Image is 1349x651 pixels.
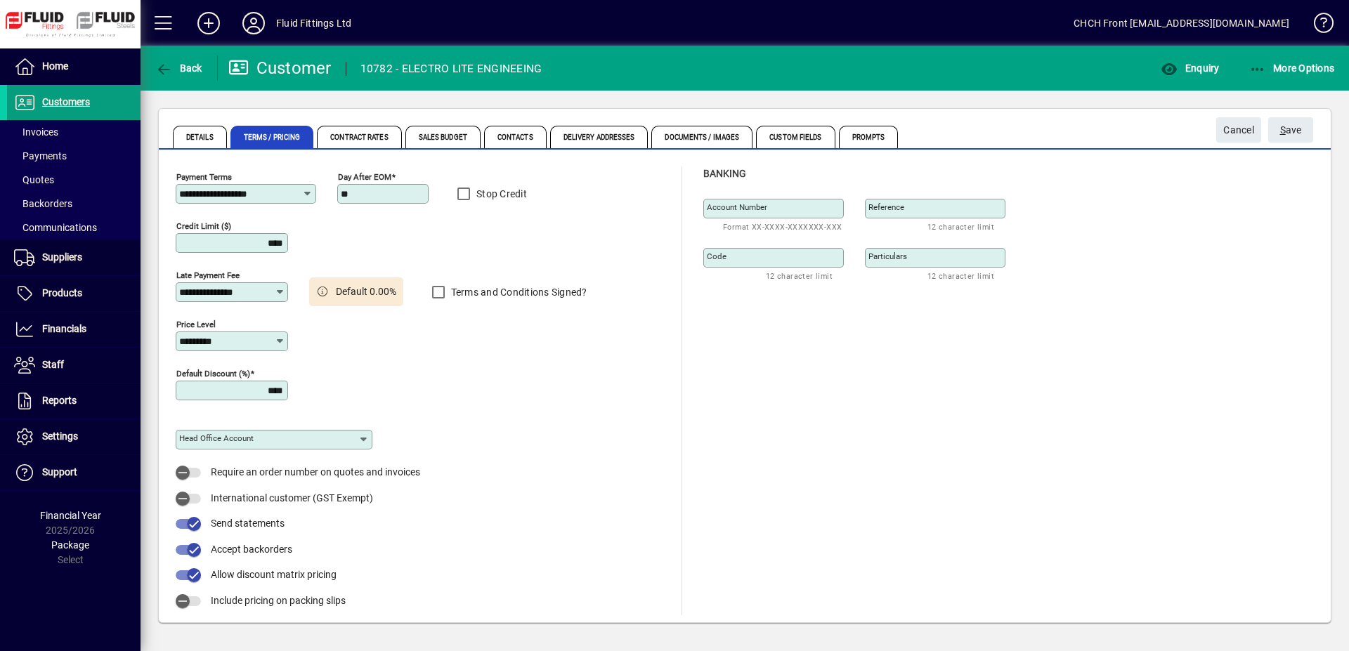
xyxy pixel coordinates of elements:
[179,433,254,443] mat-label: Head Office Account
[756,126,835,148] span: Custom Fields
[42,466,77,478] span: Support
[7,419,141,454] a: Settings
[7,192,141,216] a: Backorders
[336,284,396,299] span: Default 0.00%
[317,126,401,148] span: Contract Rates
[1216,117,1261,143] button: Cancel
[230,126,314,148] span: Terms / Pricing
[707,251,726,261] mat-label: Code
[42,430,78,442] span: Settings
[360,58,542,80] div: 10782 - ELECTRO LITE ENGINEEING
[152,55,206,81] button: Back
[231,11,276,36] button: Profile
[7,276,141,311] a: Products
[7,455,141,490] a: Support
[550,126,649,148] span: Delivery Addresses
[51,539,89,551] span: Package
[211,544,292,555] span: Accept backorders
[176,221,231,231] mat-label: Credit Limit ($)
[7,168,141,192] a: Quotes
[1249,63,1335,74] span: More Options
[14,174,54,185] span: Quotes
[1223,119,1254,142] span: Cancel
[211,492,373,504] span: International customer (GST Exempt)
[405,126,481,148] span: Sales Budget
[211,569,337,580] span: Allow discount matrix pricing
[927,218,994,235] mat-hint: 12 character limit
[338,172,391,182] mat-label: Day after EOM
[155,63,202,74] span: Back
[42,287,82,298] span: Products
[211,595,346,606] span: Include pricing on packing slips
[1161,63,1219,74] span: Enquiry
[42,60,68,72] span: Home
[176,320,216,329] mat-label: Price Level
[14,198,72,209] span: Backorders
[1280,124,1286,136] span: S
[707,202,767,212] mat-label: Account number
[7,348,141,383] a: Staff
[42,323,86,334] span: Financials
[1246,55,1338,81] button: More Options
[868,251,907,261] mat-label: Particulars
[42,251,82,263] span: Suppliers
[7,216,141,239] a: Communications
[176,270,240,280] mat-label: Late Payment Fee
[766,268,833,284] mat-hint: 12 character limit
[276,12,351,34] div: Fluid Fittings Ltd
[211,466,420,478] span: Require an order number on quotes and invoices
[40,510,101,521] span: Financial Year
[474,187,527,201] label: Stop Credit
[173,126,227,148] span: Details
[14,150,67,162] span: Payments
[839,126,899,148] span: Prompts
[1268,117,1313,143] button: Save
[228,57,332,79] div: Customer
[1157,55,1223,81] button: Enquiry
[703,168,746,179] span: Banking
[42,395,77,406] span: Reports
[484,126,547,148] span: Contacts
[7,312,141,347] a: Financials
[186,11,231,36] button: Add
[723,218,842,235] mat-hint: Format XX-XXXX-XXXXXXX-XXX
[7,383,141,419] a: Reports
[1303,3,1331,48] a: Knowledge Base
[448,285,587,299] label: Terms and Conditions Signed?
[141,55,218,81] app-page-header-button: Back
[42,96,90,107] span: Customers
[1280,119,1302,142] span: ave
[14,222,97,233] span: Communications
[7,49,141,84] a: Home
[176,172,232,182] mat-label: Payment Terms
[7,120,141,144] a: Invoices
[868,202,904,212] mat-label: Reference
[927,268,994,284] mat-hint: 12 character limit
[7,240,141,275] a: Suppliers
[211,518,285,529] span: Send statements
[176,369,250,379] mat-label: Default Discount (%)
[7,144,141,168] a: Payments
[42,359,64,370] span: Staff
[651,126,752,148] span: Documents / Images
[14,126,58,138] span: Invoices
[1074,12,1289,34] div: CHCH Front [EMAIL_ADDRESS][DOMAIN_NAME]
